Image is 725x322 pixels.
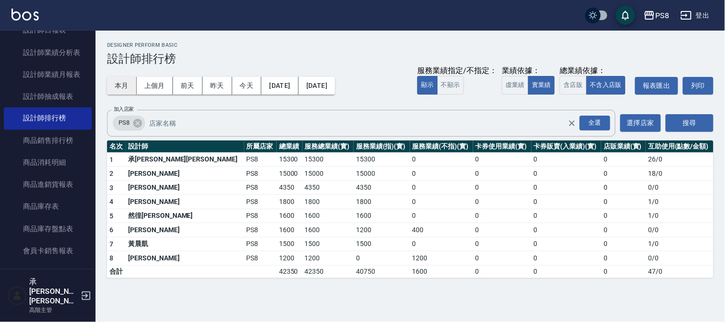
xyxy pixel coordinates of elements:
[646,181,714,195] td: 0 / 0
[277,223,303,237] td: 1600
[410,237,473,251] td: 0
[4,196,92,218] a: 商品庫存表
[531,167,602,181] td: 0
[303,195,354,209] td: 1800
[113,116,145,131] div: PS8
[646,167,714,181] td: 18 / 0
[646,223,714,237] td: 0 / 0
[109,156,113,163] span: 1
[473,152,531,167] td: 0
[277,152,303,167] td: 15300
[244,223,277,237] td: PS8
[417,76,438,95] button: 顯示
[354,209,410,223] td: 1600
[646,140,714,153] th: 互助使用(點數/金額)
[601,209,646,223] td: 0
[437,76,464,95] button: 不顯示
[244,237,277,251] td: PS8
[616,6,635,25] button: save
[531,152,602,167] td: 0
[410,195,473,209] td: 0
[4,107,92,129] a: 設計師排行榜
[303,152,354,167] td: 15300
[107,52,714,65] h3: 設計師排行榜
[126,195,244,209] td: [PERSON_NAME]
[109,198,113,205] span: 4
[29,306,78,314] p: 高階主管
[531,265,602,278] td: 0
[137,77,173,95] button: 上個月
[646,209,714,223] td: 1 / 0
[354,167,410,181] td: 15000
[4,130,92,152] a: 商品銷售排行榜
[410,140,473,153] th: 服務業績(不指)(實)
[354,265,410,278] td: 40750
[531,195,602,209] td: 0
[601,195,646,209] td: 0
[126,140,244,153] th: 設計師
[580,116,610,130] div: 全選
[303,140,354,153] th: 服務總業績(實)
[410,167,473,181] td: 0
[560,66,630,76] div: 總業績依據：
[528,76,555,95] button: 實業績
[4,262,92,284] a: 服務扣項明細表
[354,140,410,153] th: 服務業績(指)(實)
[473,140,531,153] th: 卡券使用業績(實)
[126,181,244,195] td: [PERSON_NAME]
[410,181,473,195] td: 0
[107,265,126,278] td: 合計
[8,286,27,305] img: Person
[277,265,303,278] td: 42350
[354,181,410,195] td: 4350
[244,140,277,153] th: 所屬店家
[620,114,661,132] button: 選擇店家
[354,195,410,209] td: 1800
[277,251,303,266] td: 1200
[4,218,92,240] a: 商品庫存盤點表
[646,237,714,251] td: 1 / 0
[473,237,531,251] td: 0
[261,77,298,95] button: [DATE]
[601,251,646,266] td: 0
[244,209,277,223] td: PS8
[109,240,113,248] span: 7
[114,106,134,113] label: 加入店家
[107,77,137,95] button: 本月
[410,209,473,223] td: 0
[473,181,531,195] td: 0
[531,251,602,266] td: 0
[646,195,714,209] td: 1 / 0
[502,66,555,76] div: 業績依據：
[565,117,579,130] button: Clear
[126,223,244,237] td: [PERSON_NAME]
[109,254,113,262] span: 8
[303,237,354,251] td: 1500
[4,42,92,64] a: 設計師業績分析表
[4,86,92,107] a: 設計師抽成報表
[29,277,78,306] h5: 承[PERSON_NAME][PERSON_NAME]
[531,223,602,237] td: 0
[126,152,244,167] td: 承[PERSON_NAME][PERSON_NAME]
[244,152,277,167] td: PS8
[410,223,473,237] td: 400
[277,181,303,195] td: 4350
[4,64,92,86] a: 設計師業績月報表
[109,170,113,177] span: 2
[4,240,92,262] a: 會員卡銷售報表
[126,167,244,181] td: [PERSON_NAME]
[126,209,244,223] td: 然徨[PERSON_NAME]
[601,223,646,237] td: 0
[473,167,531,181] td: 0
[277,140,303,153] th: 總業績
[601,167,646,181] td: 0
[640,6,673,25] button: PS8
[113,118,135,128] span: PS8
[107,42,714,48] h2: Designer Perform Basic
[646,265,714,278] td: 47 / 0
[354,251,410,266] td: 0
[635,77,678,95] button: 報表匯出
[244,251,277,266] td: PS8
[683,77,714,95] button: 列印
